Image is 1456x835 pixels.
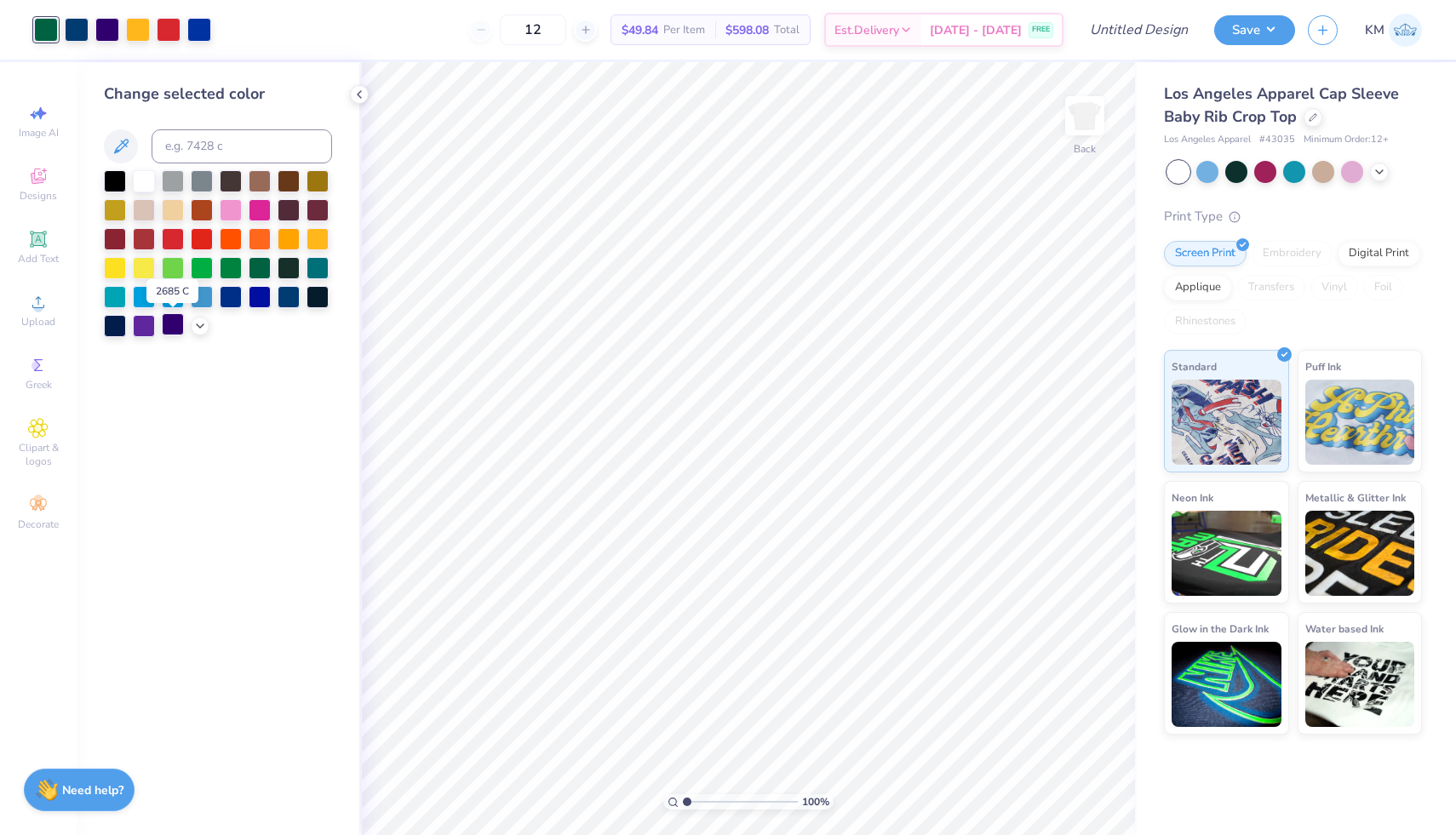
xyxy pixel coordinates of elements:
[1338,241,1420,266] div: Digital Print
[1305,489,1406,506] span: Metallic & Glitter Ink
[1172,620,1269,638] span: Glow in the Dark Ink
[1172,489,1213,506] span: Neon Ink
[1365,14,1422,47] a: KM
[1305,511,1415,596] img: Metallic & Glitter Ink
[834,21,899,39] span: Est. Delivery
[1164,241,1247,266] div: Screen Print
[1172,380,1281,465] img: Standard
[1310,275,1358,300] div: Vinyl
[500,14,566,45] input: – –
[19,126,59,140] span: Image AI
[1164,309,1247,335] div: Rhinestones
[1068,99,1102,133] img: Back
[802,794,829,809] span: 100 %
[725,21,769,39] span: $598.08
[1305,357,1341,375] span: Puff Ink
[774,21,800,39] span: Total
[1164,207,1422,226] div: Print Type
[1172,511,1281,596] img: Neon Ink
[1304,133,1389,147] span: Minimum Order: 12 +
[1252,241,1333,266] div: Embroidery
[18,518,59,531] span: Decorate
[1172,357,1217,375] span: Standard
[1164,83,1399,127] span: Los Angeles Apparel Cap Sleeve Baby Rib Crop Top
[62,782,123,798] strong: Need help?
[1237,275,1305,300] div: Transfers
[1164,133,1251,147] span: Los Angeles Apparel
[1074,141,1096,157] div: Back
[9,441,68,468] span: Clipart & logos
[1172,642,1281,727] img: Glow in the Dark Ink
[152,129,332,163] input: e.g. 7428 c
[26,378,52,392] span: Greek
[1365,20,1384,40] span: KM
[146,279,198,303] div: 2685 C
[18,252,59,266] span: Add Text
[1076,13,1201,47] input: Untitled Design
[1389,14,1422,47] img: Kendal Mccurdy
[930,21,1022,39] span: [DATE] - [DATE]
[1305,380,1415,465] img: Puff Ink
[1259,133,1295,147] span: # 43035
[1363,275,1403,300] div: Foil
[1164,275,1232,300] div: Applique
[1305,642,1415,727] img: Water based Ink
[104,83,332,106] div: Change selected color
[20,189,57,203] span: Designs
[622,21,658,39] span: $49.84
[1214,15,1295,45] button: Save
[21,315,55,329] span: Upload
[1305,620,1384,638] span: Water based Ink
[1032,24,1050,36] span: FREE
[663,21,705,39] span: Per Item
